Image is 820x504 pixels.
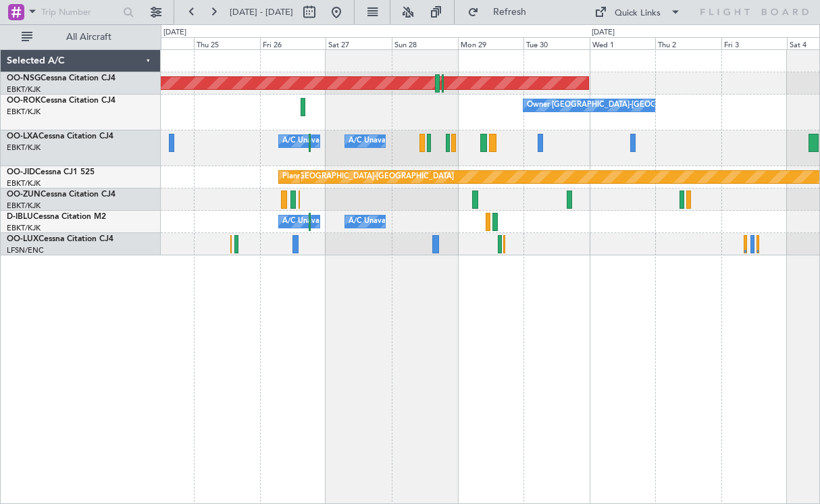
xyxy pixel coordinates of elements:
[590,37,656,49] div: Wed 1
[7,168,35,176] span: OO-JID
[7,191,116,199] a: OO-ZUNCessna Citation CJ4
[7,132,39,141] span: OO-LXA
[458,37,524,49] div: Mon 29
[260,37,326,49] div: Fri 26
[523,37,590,49] div: Tue 30
[128,37,195,49] div: Wed 24
[7,97,116,105] a: OO-ROKCessna Citation CJ4
[282,211,534,232] div: A/C Unavailable [GEOGRAPHIC_DATA] ([GEOGRAPHIC_DATA] National)
[230,6,293,18] span: [DATE] - [DATE]
[7,213,106,221] a: D-IBLUCessna Citation M2
[392,37,458,49] div: Sun 28
[7,143,41,153] a: EBKT/KJK
[588,1,688,23] button: Quick Links
[7,84,41,95] a: EBKT/KJK
[282,167,454,187] div: null [GEOGRAPHIC_DATA]-[GEOGRAPHIC_DATA]
[7,107,41,117] a: EBKT/KJK
[7,235,113,243] a: OO-LUXCessna Citation CJ4
[592,27,615,39] div: [DATE]
[7,235,39,243] span: OO-LUX
[7,74,41,82] span: OO-NSG
[349,131,405,151] div: A/C Unavailable
[7,178,41,188] a: EBKT/KJK
[15,26,147,48] button: All Aircraft
[7,132,113,141] a: OO-LXACessna Citation CJ4
[282,167,440,187] div: Planned Maint Kortrijk-[GEOGRAPHIC_DATA]
[461,1,542,23] button: Refresh
[282,131,534,151] div: A/C Unavailable [GEOGRAPHIC_DATA] ([GEOGRAPHIC_DATA] National)
[35,32,143,42] span: All Aircraft
[655,37,721,49] div: Thu 2
[7,168,95,176] a: OO-JIDCessna CJ1 525
[7,201,41,211] a: EBKT/KJK
[527,95,709,116] div: Owner [GEOGRAPHIC_DATA]-[GEOGRAPHIC_DATA]
[194,37,260,49] div: Thu 25
[163,27,186,39] div: [DATE]
[7,97,41,105] span: OO-ROK
[326,37,392,49] div: Sat 27
[482,7,538,17] span: Refresh
[41,2,119,22] input: Trip Number
[721,37,788,49] div: Fri 3
[615,7,661,20] div: Quick Links
[349,211,564,232] div: A/C Unavailable [GEOGRAPHIC_DATA]-[GEOGRAPHIC_DATA]
[7,245,44,255] a: LFSN/ENC
[7,223,41,233] a: EBKT/KJK
[7,213,33,221] span: D-IBLU
[7,191,41,199] span: OO-ZUN
[7,74,116,82] a: OO-NSGCessna Citation CJ4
